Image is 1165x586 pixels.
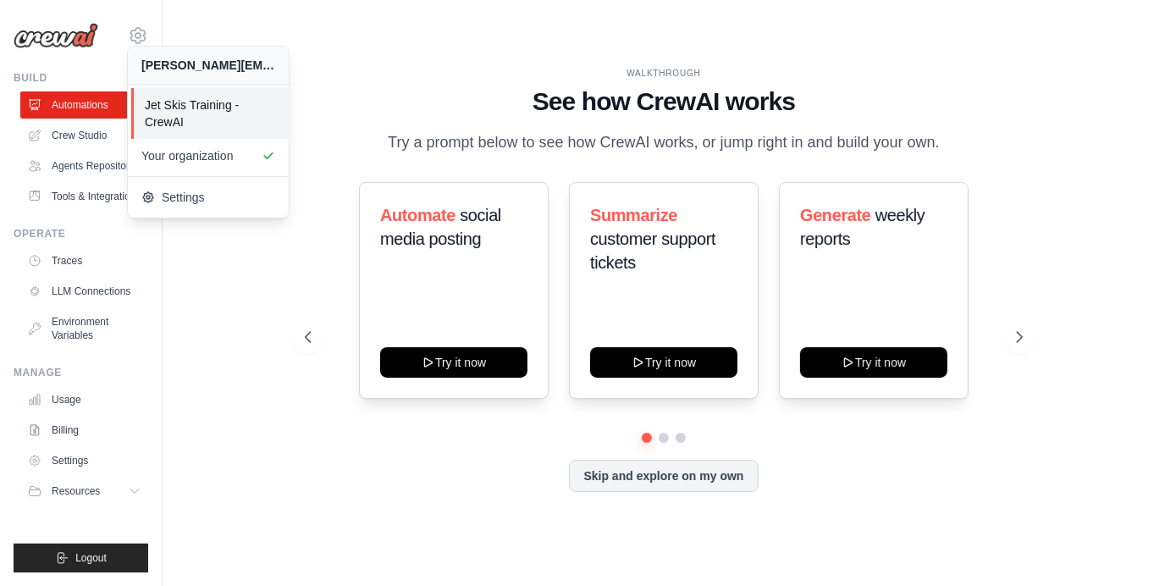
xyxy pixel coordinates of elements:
span: Resources [52,484,100,498]
span: customer support tickets [590,229,715,272]
a: Crew Studio [20,122,148,149]
div: WALKTHROUGH [305,67,1023,80]
a: Settings [20,447,148,474]
p: Try a prompt below to see how CrewAI works, or jump right in and build your own. [379,130,948,155]
button: Try it now [380,347,527,378]
button: Try it now [590,347,737,378]
div: Operate [14,227,148,240]
span: Jet Skis Training - CrewAI [145,97,279,130]
span: Settings [141,189,275,206]
div: Manage [14,366,148,379]
span: Your organization [141,147,275,164]
a: Usage [20,386,148,413]
a: Traces [20,247,148,274]
img: Logo [14,23,98,48]
a: Settings [128,180,289,214]
h1: See how CrewAI works [305,86,1023,117]
span: Generate [800,206,871,224]
span: Summarize [590,206,677,224]
iframe: Chat Widget [1080,505,1165,586]
a: Environment Variables [20,308,148,349]
button: Try it now [800,347,947,378]
a: Automations [20,91,148,119]
a: Jet Skis Training - CrewAI [131,88,292,139]
a: Tools & Integrations [20,183,148,210]
button: Resources [20,478,148,505]
span: Logout [75,551,107,565]
div: [PERSON_NAME][EMAIL_ADDRESS][DOMAIN_NAME] [141,57,275,74]
div: Build [14,71,148,85]
button: Skip and explore on my own [569,460,758,492]
a: Your organization [128,139,289,173]
a: Billing [20,417,148,444]
a: Agents Repository [20,152,148,180]
span: Automate [380,206,456,224]
button: Logout [14,544,148,572]
a: LLM Connections [20,278,148,305]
